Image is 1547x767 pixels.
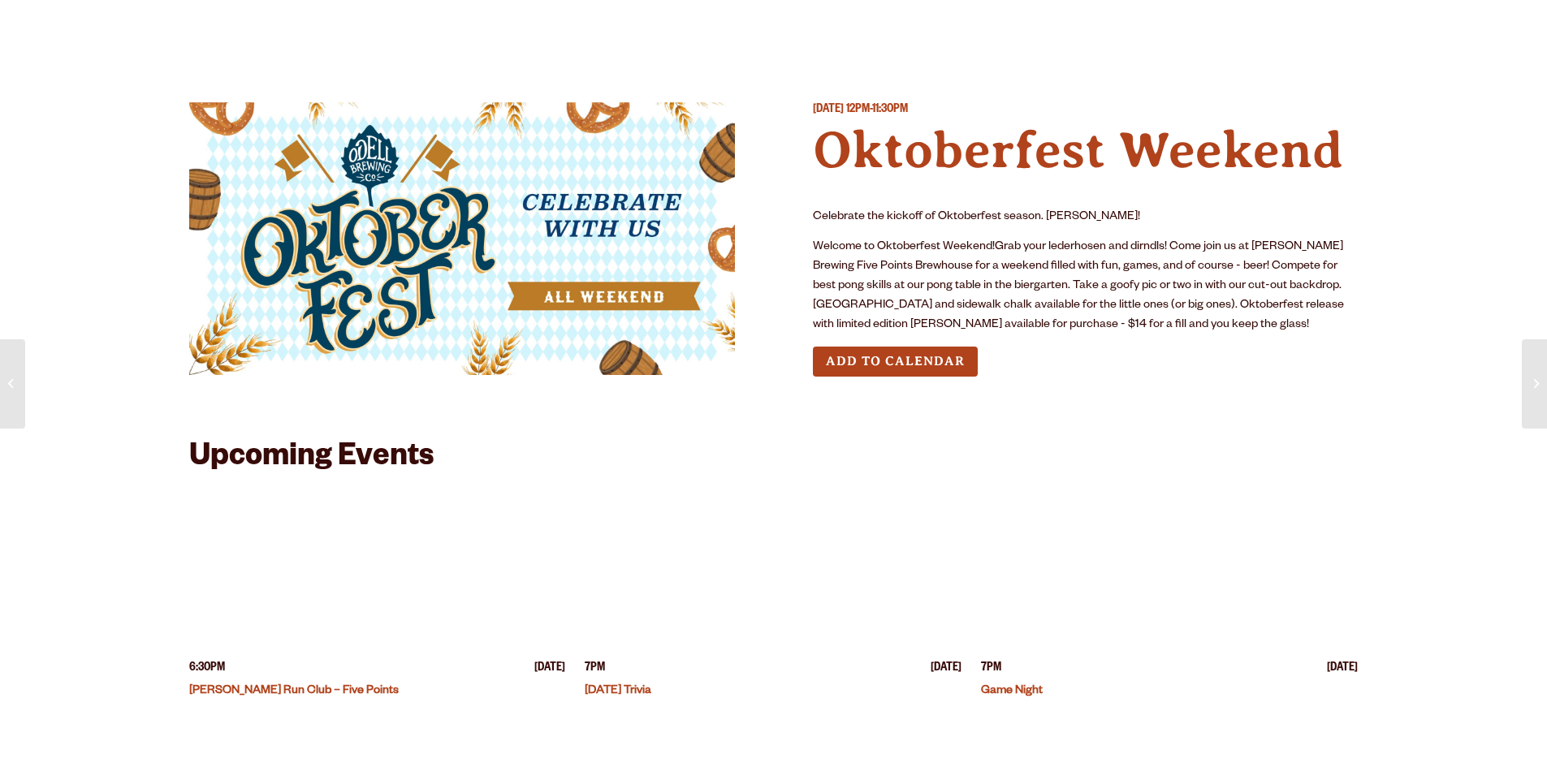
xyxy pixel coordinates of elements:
[534,661,565,678] span: [DATE]
[189,493,566,648] a: View event details
[813,208,1359,227] p: Celebrate the kickoff of Oktoberfest season. [PERSON_NAME]!
[585,493,961,648] a: View event details
[813,347,978,377] button: Add to Calendar
[813,238,1359,335] p: Welcome to Oktoberfest Weekend!Grab your lederhosen and dirndls! Come join us at [PERSON_NAME] Br...
[1196,11,1320,47] a: Beer Finder
[329,11,439,47] a: Taprooms
[981,685,1043,698] a: Game Night
[585,685,651,698] a: [DATE] Trivia
[633,11,719,47] a: Winery
[215,20,255,33] span: Beer
[1062,20,1122,33] span: Impact
[981,493,1358,648] a: View event details
[189,685,399,698] a: [PERSON_NAME] Run Club – Five Points
[813,104,844,117] span: [DATE]
[763,11,823,47] a: Odell Home
[1052,11,1133,47] a: Impact
[205,11,266,47] a: Beer
[813,119,1359,182] h4: Oktoberfest Weekend
[1207,20,1309,33] span: Beer Finder
[513,20,558,33] span: Gear
[931,661,961,678] span: [DATE]
[585,661,605,678] span: 7PM
[339,20,429,33] span: Taprooms
[189,661,225,678] span: 6:30PM
[1327,661,1358,678] span: [DATE]
[189,442,434,477] h2: Upcoming Events
[874,11,988,47] a: Our Story
[981,661,1001,678] span: 7PM
[643,20,708,33] span: Winery
[846,104,908,117] span: 12PM-11:30PM
[884,20,978,33] span: Our Story
[503,11,568,47] a: Gear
